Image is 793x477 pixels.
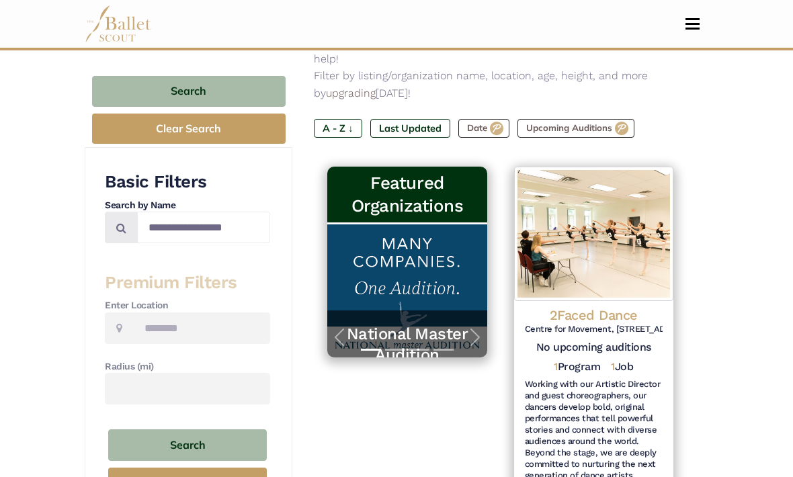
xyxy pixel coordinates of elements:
[105,171,270,193] h3: Basic Filters
[137,212,270,243] input: Search by names...
[361,342,381,357] button: Slide 1
[326,87,376,99] a: upgrading
[517,119,634,138] label: Upcoming Auditions
[554,360,600,374] h5: Program
[525,341,663,355] h5: No upcoming auditions
[525,324,663,335] h6: Centre for Movement, [STREET_ADDRESS]
[385,342,405,357] button: Slide 2
[514,167,673,301] img: Logo
[105,199,270,212] h4: Search by Name
[92,114,286,144] button: Clear Search
[105,360,270,374] h4: Radius (mi)
[611,360,615,373] span: 1
[433,342,454,357] button: Slide 4
[611,360,633,374] h5: Job
[108,429,267,461] button: Search
[92,76,286,107] button: Search
[458,119,509,138] label: Date
[677,17,708,30] button: Toggle navigation
[105,271,270,294] h3: Premium Filters
[341,324,473,365] a: National Master Audition
[338,172,476,217] h3: Featured Organizations
[133,312,270,344] input: Location
[409,342,429,357] button: Slide 3
[370,119,450,138] label: Last Updated
[314,67,687,101] p: Filter by listing/organization name, location, age, height, and more by [DATE]!
[314,119,362,138] label: A - Z ↓
[105,299,270,312] h4: Enter Location
[554,360,558,373] span: 1
[525,306,663,324] h4: 2Faced Dance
